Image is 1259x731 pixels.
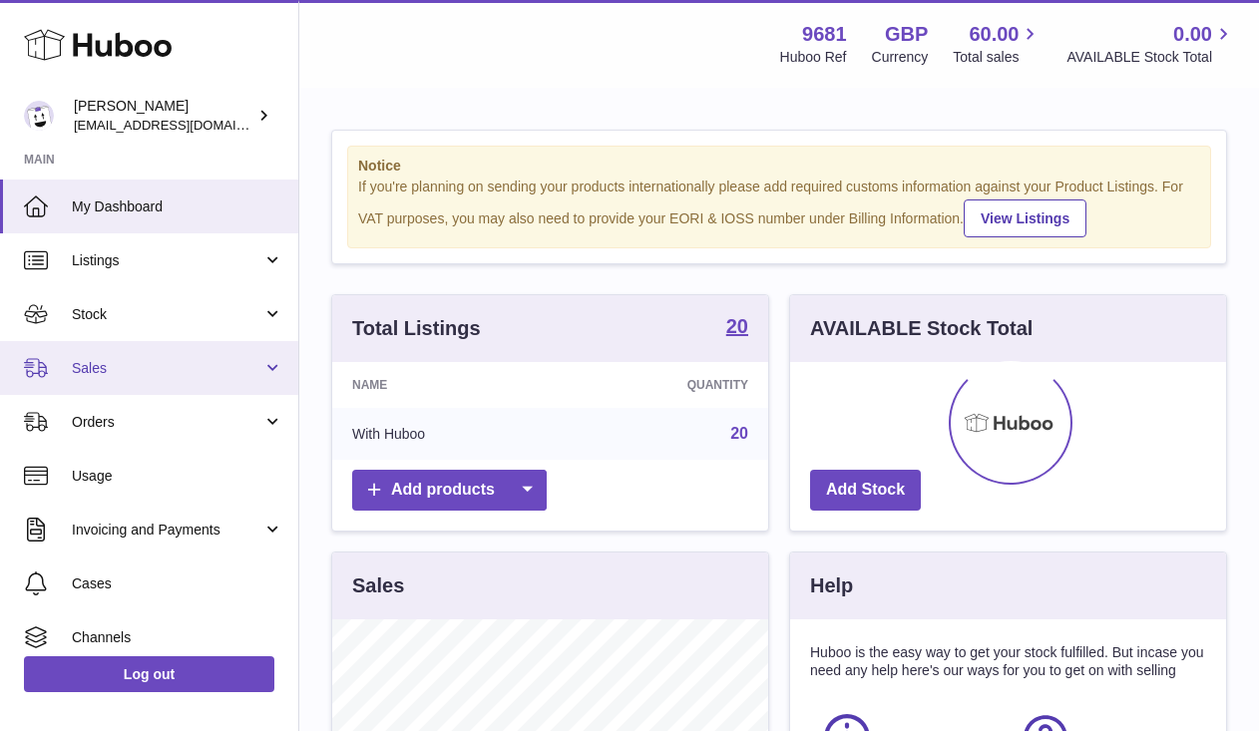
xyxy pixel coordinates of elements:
[726,316,748,336] strong: 20
[810,572,853,599] h3: Help
[72,413,262,432] span: Orders
[74,97,253,135] div: [PERSON_NAME]
[1066,48,1235,67] span: AVAILABLE Stock Total
[563,362,768,408] th: Quantity
[24,656,274,692] a: Log out
[72,251,262,270] span: Listings
[872,48,929,67] div: Currency
[332,408,563,460] td: With Huboo
[352,572,404,599] h3: Sales
[72,359,262,378] span: Sales
[24,101,54,131] img: hello@colourchronicles.com
[72,628,283,647] span: Channels
[72,574,283,593] span: Cases
[74,117,293,133] span: [EMAIL_ADDRESS][DOMAIN_NAME]
[802,21,847,48] strong: 9681
[964,199,1086,237] a: View Listings
[730,425,748,442] a: 20
[885,21,928,48] strong: GBP
[72,467,283,486] span: Usage
[726,316,748,340] a: 20
[953,48,1042,67] span: Total sales
[352,470,547,511] a: Add products
[332,362,563,408] th: Name
[953,21,1042,67] a: 60.00 Total sales
[1066,21,1235,67] a: 0.00 AVAILABLE Stock Total
[810,643,1206,681] p: Huboo is the easy way to get your stock fulfilled. But incase you need any help here's our ways f...
[72,197,283,216] span: My Dashboard
[72,521,262,540] span: Invoicing and Payments
[810,470,921,511] a: Add Stock
[810,315,1033,342] h3: AVAILABLE Stock Total
[358,178,1200,237] div: If you're planning on sending your products internationally please add required customs informati...
[969,21,1019,48] span: 60.00
[358,157,1200,176] strong: Notice
[1173,21,1212,48] span: 0.00
[780,48,847,67] div: Huboo Ref
[72,305,262,324] span: Stock
[352,315,481,342] h3: Total Listings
